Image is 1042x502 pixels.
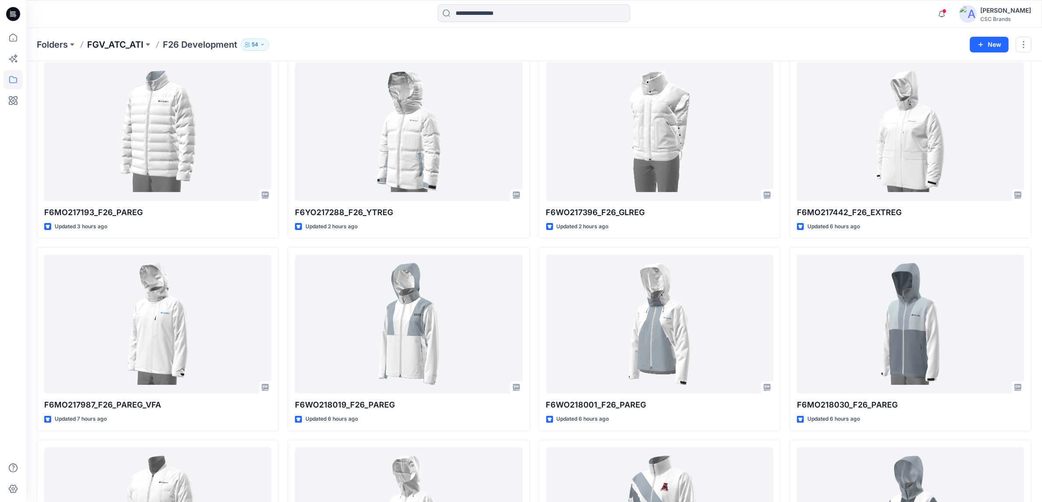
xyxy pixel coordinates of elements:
p: Updated 2 hours ago [557,222,609,231]
a: F6MO217442_F26_EXTREG [797,62,1024,201]
a: F6WO218019_F26_PAREG [295,254,522,394]
p: Updated 6 hours ago [807,222,860,231]
p: F6WO217396_F26_GLREG [546,206,773,219]
p: F26 Development [163,38,237,51]
a: F6MO218030_F26_PAREG [797,254,1024,394]
div: CSC Brands [980,16,1031,22]
p: Updated 2 hours ago [305,222,358,231]
button: 54 [241,38,269,51]
a: FGV_ATC_ATI [87,38,144,51]
a: F6WO218001_F26_PAREG [546,254,773,394]
p: 54 [252,40,258,49]
img: avatar [959,5,977,23]
p: Updated 7 hours ago [55,415,107,424]
p: F6MO217193_F26_PAREG [44,206,271,219]
p: Updated 6 hours ago [557,415,609,424]
a: F6MO217193_F26_PAREG [44,62,271,201]
p: F6YO217288_F26_YTREG [295,206,522,219]
p: Updated 3 hours ago [55,222,107,231]
p: F6MO217987_F26_PAREG_VFA [44,399,271,411]
button: New [970,37,1009,52]
p: F6MO218030_F26_PAREG [797,399,1024,411]
p: F6MO217442_F26_EXTREG [797,206,1024,219]
a: F6WO217396_F26_GLREG [546,62,773,201]
a: Folders [37,38,68,51]
div: [PERSON_NAME] [980,5,1031,16]
a: F6YO217288_F26_YTREG [295,62,522,201]
p: F6WO218019_F26_PAREG [295,399,522,411]
p: Updated 6 hours ago [305,415,358,424]
p: Updated 6 hours ago [807,415,860,424]
a: F6MO217987_F26_PAREG_VFA [44,254,271,394]
p: F6WO218001_F26_PAREG [546,399,773,411]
